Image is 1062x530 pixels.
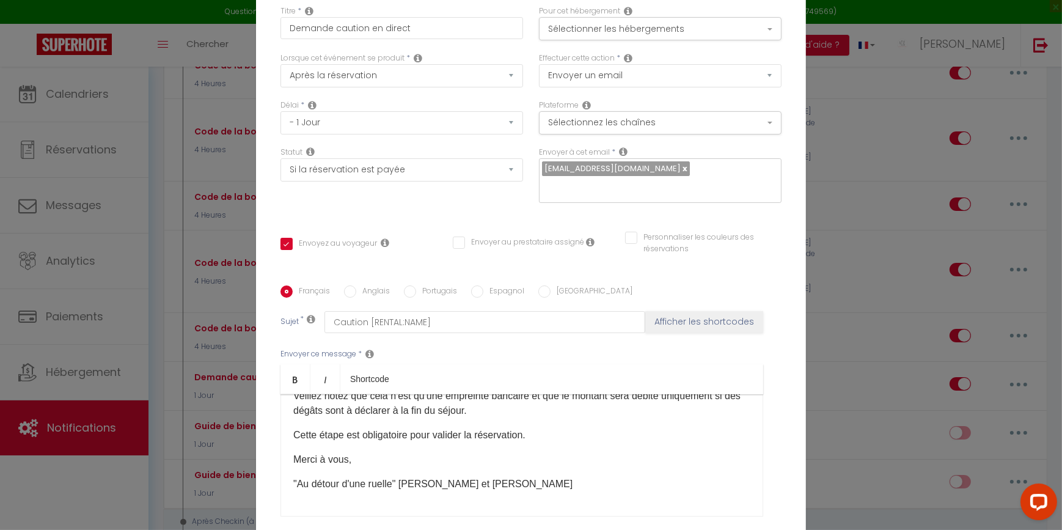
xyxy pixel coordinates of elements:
[414,53,422,63] i: Event Occur
[365,349,374,359] i: Message
[539,100,579,111] label: Plateforme
[544,163,681,174] span: [EMAIL_ADDRESS][DOMAIN_NAME]
[280,348,356,360] label: Envoyer ce message
[483,285,524,299] label: Espagnol
[586,237,595,247] i: Envoyer au prestataire si il est assigné
[293,389,750,418] p: Veillez notez que cela n'est qu'une empreinte bancaire et que le montant sera débité uniquement s...
[293,428,750,443] p: Cette étape est obligatoire pour valider la réservation.
[293,477,750,491] p: "Au détour d'une ruelle" [PERSON_NAME] et [PERSON_NAME]
[280,6,296,17] label: Titre
[306,147,315,156] i: Booking status
[551,285,632,299] label: [GEOGRAPHIC_DATA]
[293,285,330,299] label: Français
[280,147,302,158] label: Statut
[539,53,615,64] label: Effectuer cette action
[280,100,299,111] label: Délai
[582,100,591,110] i: Action Channel
[624,53,632,63] i: Action Type
[539,6,620,17] label: Pour cet hébergement
[280,364,310,394] a: Bold
[280,53,405,64] label: Lorsque cet événement se produit
[356,285,390,299] label: Anglais
[624,6,632,16] i: This Rental
[539,111,782,134] button: Sélectionnez les chaînes
[280,316,299,329] label: Sujet
[305,6,313,16] i: Title
[539,147,610,158] label: Envoyer à cet email
[645,311,763,333] button: Afficher les shortcodes
[416,285,457,299] label: Portugais
[293,452,750,467] p: Merci à vous,
[381,238,389,248] i: Envoyer au voyageur
[310,364,340,394] a: Italic
[308,100,317,110] i: Action Time
[307,314,315,324] i: Subject
[619,147,628,156] i: Recipient
[1011,479,1062,530] iframe: LiveChat chat widget
[340,364,399,394] a: Shortcode
[539,17,782,40] button: Sélectionner les hébergements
